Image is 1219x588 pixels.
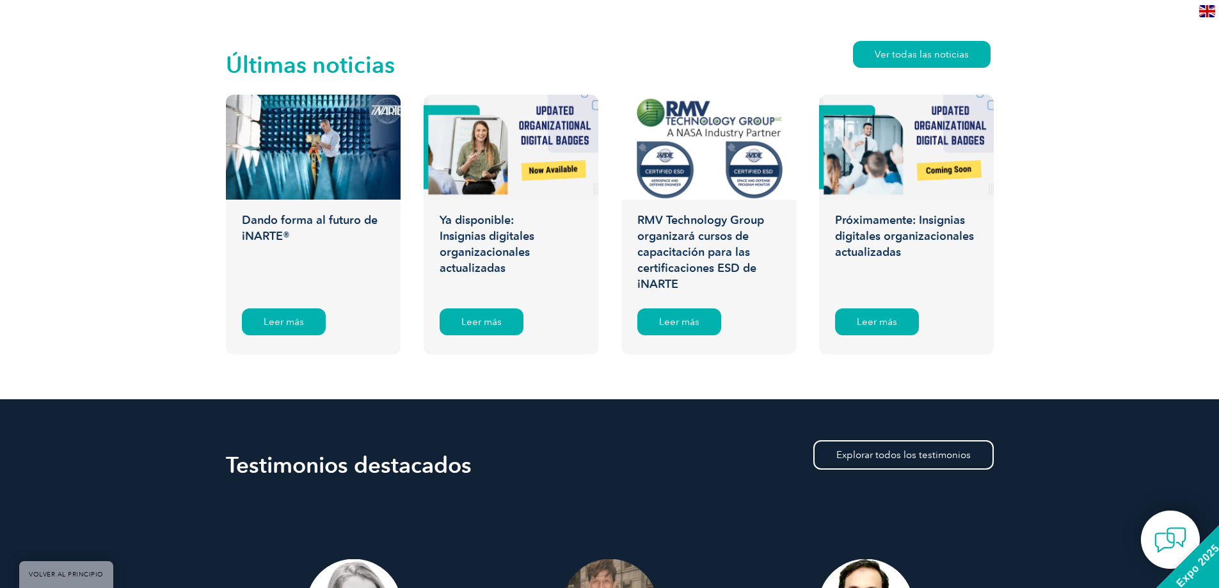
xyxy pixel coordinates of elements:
a: RMV Technology Group organizará cursos de capacitación para las certificaciones ESD de iNARTE Lee... [621,95,796,354]
font: Ya disponible: [440,213,514,227]
img: contact-chat.png [1154,524,1186,556]
font: Testimonios destacados [226,452,472,479]
font: Ver todas las noticias [875,49,969,60]
a: Dando forma al futuro de iNARTE® Leer más [226,95,401,354]
img: en [1199,5,1215,17]
font: Próximamente: Insignias digitales organizacionales actualizadas [835,213,974,259]
font: Insignias digitales organizacionales actualizadas [440,229,534,275]
a: Ver todas las noticias [853,41,991,68]
font: VOLVER AL PRINCIPIO [29,571,104,578]
a: Explorar todos los testimonios [813,440,994,470]
font: Leer más [857,316,897,328]
font: Leer más [461,316,502,328]
font: Últimas noticias [226,51,395,79]
a: VOLVER AL PRINCIPIO [19,561,113,588]
font: Dando forma al futuro de iNARTE® [242,213,378,243]
font: Explorar todos los testimonios [836,449,971,461]
a: Ya disponible:Insignias digitales organizacionales actualizadas Leer más [424,95,598,354]
font: Leer más [264,316,304,328]
a: Próximamente: Insignias digitales organizacionales actualizadas Leer más [819,95,994,354]
font: RMV Technology Group organizará cursos de capacitación para las certificaciones ESD de iNARTE [637,213,764,291]
font: Leer más [659,316,699,328]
